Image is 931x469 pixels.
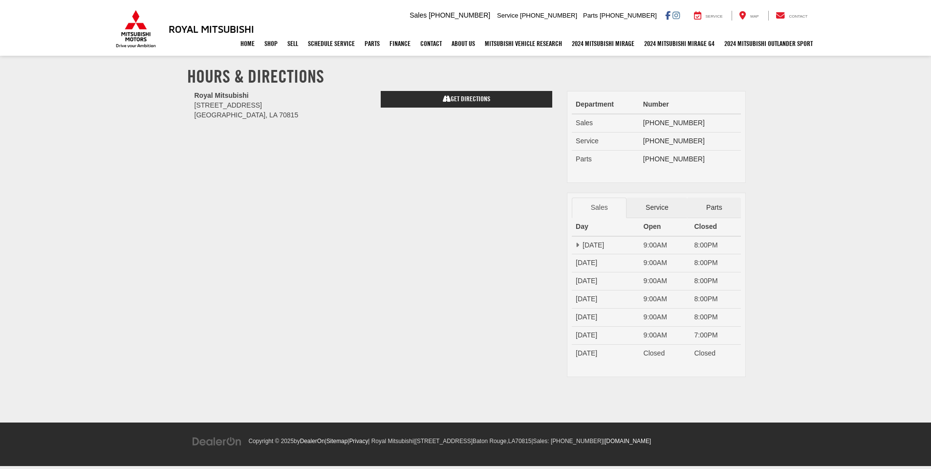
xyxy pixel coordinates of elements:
[520,12,577,19] span: [PHONE_NUMBER]
[694,223,717,230] strong: Closed
[413,438,531,445] span: |
[768,11,815,21] a: Contact
[248,438,294,445] span: Copyright © 2025
[415,438,473,445] span: [STREET_ADDRESS]
[583,12,598,19] span: Parts
[195,101,262,109] span: [STREET_ADDRESS]
[639,96,741,114] th: Number
[572,290,640,309] td: [DATE]
[533,438,549,445] span: Sales:
[600,12,657,19] span: [PHONE_NUMBER]
[690,309,741,327] td: 8:00PM
[690,345,741,362] td: Closed
[789,14,807,19] span: Contact
[114,10,158,48] img: Mitsubishi
[325,438,348,445] span: |
[576,223,588,230] strong: Day
[192,436,242,447] img: DealerOn
[187,67,744,86] h1: Hours & Directions
[690,254,741,272] td: 8:00PM
[640,236,691,254] td: 9:00AM
[665,11,671,19] a: Facebook: Click to visit our Facebook page
[576,119,593,127] span: Sales
[497,12,518,19] span: Service
[195,111,299,119] span: [GEOGRAPHIC_DATA], LA 70815
[690,236,741,254] td: 8:00PM
[640,272,691,290] td: 9:00AM
[429,11,490,19] span: [PHONE_NUMBER]
[572,96,639,114] th: Department
[643,119,705,127] a: [PHONE_NUMBER]
[236,31,260,56] a: Home
[349,438,368,445] a: Privacy
[640,345,691,362] td: Closed
[326,438,348,445] a: Sitemap
[750,14,758,19] span: Map
[300,438,325,445] a: DealerOn Home Page
[294,438,325,445] span: by
[690,272,741,290] td: 8:00PM
[381,91,552,108] a: Get Directions on Google Maps
[508,438,516,445] span: LA
[282,31,303,56] a: Sell
[643,155,705,163] a: [PHONE_NUMBER]
[643,137,705,145] a: [PHONE_NUMBER]
[644,223,661,230] strong: Open
[473,438,508,445] span: Baton Rouge,
[551,438,603,445] span: [PHONE_NUMBER]
[605,438,651,445] a: [DOMAIN_NAME]
[303,31,360,56] a: Schedule Service: Opens in a new tab
[687,11,730,21] a: Service
[640,309,691,327] td: 9:00AM
[639,31,719,56] a: 2024 Mitsubishi Mirage G4
[672,11,680,19] a: Instagram: Click to visit our Instagram page
[385,31,415,56] a: Finance
[415,31,447,56] a: Contact
[732,11,766,21] a: Map
[572,327,640,345] td: [DATE]
[576,155,592,163] span: Parts
[360,31,385,56] a: Parts: Opens in a new tab
[572,272,640,290] td: [DATE]
[572,345,640,362] td: [DATE]
[572,236,640,254] td: [DATE]
[640,290,691,309] td: 9:00AM
[572,198,627,218] a: Sales
[640,327,691,345] td: 9:00AM
[410,11,427,19] span: Sales
[195,91,249,99] b: Royal Mitsubishi
[515,438,531,445] span: 70815
[368,438,413,445] span: | Royal Mitsubishi
[603,438,651,445] span: |
[706,14,723,19] span: Service
[169,23,254,34] h3: Royal Mitsubishi
[531,438,603,445] span: |
[719,31,818,56] a: 2024 Mitsubishi Outlander SPORT
[576,137,599,145] span: Service
[447,31,480,56] a: About Us
[690,327,741,345] td: 7:00PM
[572,254,640,272] td: [DATE]
[192,437,242,445] a: DealerOn
[347,438,368,445] span: |
[687,198,741,218] a: Parts
[572,309,640,327] td: [DATE]
[260,31,282,56] a: Shop
[627,198,687,218] a: Service
[640,254,691,272] td: 9:00AM
[195,137,553,392] iframe: Google Map
[567,31,639,56] a: 2024 Mitsubishi Mirage
[690,290,741,309] td: 8:00PM
[480,31,567,56] a: Mitsubishi Vehicle Research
